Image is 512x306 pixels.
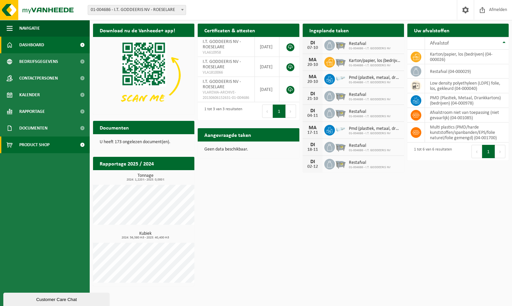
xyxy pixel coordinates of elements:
[430,41,449,46] span: Afvalstof
[425,123,509,143] td: multi plastics (PMD/harde kunststoffen/spanbanden/EPS/folie naturel/folie gemengd) (04-001700)
[19,87,40,103] span: Kalender
[203,79,241,90] span: I.T. GODDEERIS NV - ROESELARE
[96,236,194,239] span: 2024: 56,580 m3 - 2025: 40,400 m3
[93,121,136,134] h2: Documenten
[19,37,44,53] span: Dashboard
[306,46,319,50] div: 07-10
[335,158,346,169] img: WB-2500-GAL-GY-01
[100,140,188,145] p: U heeft 173 ongelezen document(en).
[19,137,50,153] span: Product Shop
[349,109,391,115] span: Restafval
[349,64,401,68] span: 01-004686 - I.T. GODDEERIS NV
[349,92,391,98] span: Restafval
[203,70,249,75] span: VLA1810066
[19,20,40,37] span: Navigatie
[335,39,346,50] img: WB-2500-GAL-GY-01
[349,98,391,102] span: 01-004686 - I.T. GODDEERIS NV
[306,74,319,80] div: MA
[306,159,319,164] div: DI
[203,50,249,55] span: VLA610958
[349,58,401,64] span: Karton/papier, los (bedrijven)
[306,57,319,63] div: MA
[335,56,346,67] img: WB-2500-GAL-GY-01
[306,131,319,135] div: 17-11
[262,105,273,118] button: Previous
[425,79,509,93] td: low density polyethyleen (LDPE) folie, los, gekleurd (04-000040)
[255,57,280,77] td: [DATE]
[349,149,391,153] span: 01-004686 - I.T. GODDEERIS NV
[145,170,194,183] a: Bekijk rapportage
[306,97,319,101] div: 21-10
[335,107,346,118] img: WB-2500-GAL-GY-01
[425,108,509,123] td: afvalstroom niet van toepassing (niet gevaarlijk) (04-001085)
[482,145,495,158] button: 1
[198,24,262,37] h2: Certificaten & attesten
[306,142,319,148] div: DI
[306,63,319,67] div: 20-10
[349,81,401,85] span: 01-004686 - I.T. GODDEERIS NV
[3,291,111,306] iframe: chat widget
[93,157,160,170] h2: Rapportage 2025 / 2024
[96,231,194,239] h3: Kubiek
[349,115,391,119] span: 01-004686 - I.T. GODDEERIS NV
[495,145,505,158] button: Next
[203,59,241,70] span: I.T. GODDEERIS NV - ROESELARE
[88,5,186,15] span: 01-004686 - I.T. GODDEERIS NV - ROESELARE
[349,160,391,165] span: Restafval
[273,105,286,118] button: 1
[407,24,456,37] h2: Uw afvalstoffen
[93,24,182,37] h2: Download nu de Vanheede+ app!
[349,165,391,169] span: 01-004686 - I.T. GODDEERIS NV
[19,70,58,87] span: Contactpersonen
[19,120,48,137] span: Documenten
[306,108,319,114] div: DI
[349,143,391,149] span: Restafval
[19,53,58,70] span: Bedrijfsgegevens
[349,41,391,47] span: Restafval
[306,148,319,152] div: 18-11
[335,124,346,135] img: LP-SK-00120-HPE-11
[306,125,319,131] div: MA
[306,91,319,97] div: DI
[425,64,509,79] td: restafval (04-000029)
[201,104,242,119] div: 1 tot 3 van 3 resultaten
[203,39,241,50] span: I.T. GODDEERIS NV - ROESELARE
[349,132,401,136] span: 01-004686 - I.T. GODDEERIS NV
[335,141,346,152] img: WB-2500-GAL-GY-01
[286,105,296,118] button: Next
[471,145,482,158] button: Previous
[425,93,509,108] td: PMD (Plastiek, Metaal, Drankkartons) (bedrijven) (04-000978)
[306,164,319,169] div: 02-12
[204,147,292,152] p: Geen data beschikbaar.
[303,24,356,37] h2: Ingeplande taken
[425,50,509,64] td: karton/papier, los (bedrijven) (04-000026)
[349,75,401,81] span: Pmd (plastiek, metaal, drankkartons) (bedrijven)
[349,47,391,51] span: 01-004686 - I.T. GODDEERIS NV
[306,40,319,46] div: DI
[96,173,194,181] h3: Tonnage
[93,37,194,113] img: Download de VHEPlus App
[255,77,280,102] td: [DATE]
[198,128,258,141] h2: Aangevraagde taken
[335,90,346,101] img: WB-2500-GAL-GY-01
[306,80,319,84] div: 20-10
[349,126,401,132] span: Pmd (plastiek, metaal, drankkartons) (bedrijven)
[255,37,280,57] td: [DATE]
[306,114,319,118] div: 04-11
[335,73,346,84] img: LP-SK-00120-HPE-11
[96,178,194,181] span: 2024: 1,220 t - 2025: 0,000 t
[411,144,452,159] div: 1 tot 6 van 6 resultaten
[19,103,45,120] span: Rapportage
[203,90,249,101] span: VLAREMA-ARCHIVE-20130606152631-01-004686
